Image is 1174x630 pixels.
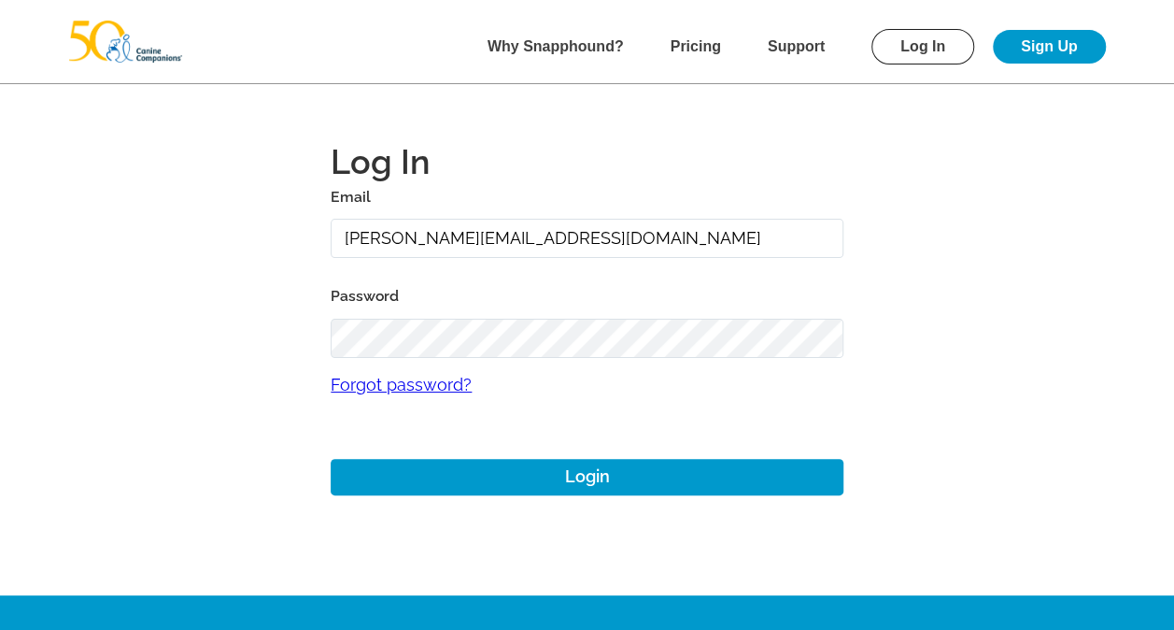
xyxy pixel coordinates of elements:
[331,139,843,184] h1: Log In
[331,358,843,413] a: Forgot password?
[331,283,843,309] label: Password
[331,184,843,210] label: Email
[993,30,1105,64] a: Sign Up
[69,21,183,63] img: Snapphound Logo
[671,38,721,54] a: Pricing
[331,459,843,495] button: Login
[488,38,624,54] a: Why Snapphound?
[768,38,825,54] a: Support
[871,29,974,64] a: Log In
